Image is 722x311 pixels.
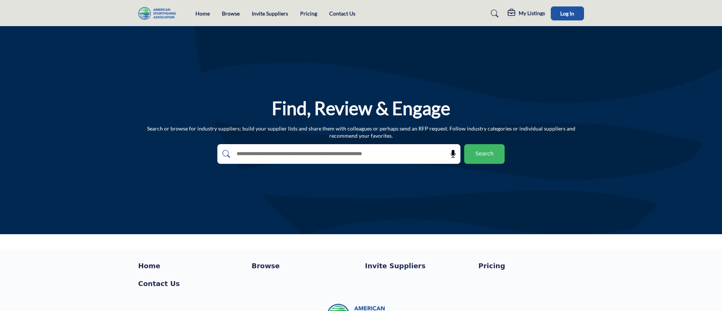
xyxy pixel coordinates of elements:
[519,10,545,17] h5: My Listings
[272,96,450,120] h1: Find, Review & Engage
[138,125,584,140] p: Search or browse for industry suppliers; build your supplier lists and share them with colleagues...
[551,6,584,20] button: Log In
[138,7,180,20] img: Site Logo
[560,10,574,17] span: Log In
[475,150,493,158] span: Search
[365,261,471,271] a: Invite Suppliers
[252,261,357,271] a: Browse
[464,144,505,164] button: Search
[138,261,244,271] a: Home
[508,9,545,18] div: My Listings
[483,8,504,20] a: Search
[300,10,317,17] a: Pricing
[195,10,210,17] a: Home
[222,10,240,17] a: Browse
[138,278,244,289] a: Contact Us
[252,10,288,17] a: Invite Suppliers
[479,261,584,271] a: Pricing
[329,10,355,17] a: Contact Us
